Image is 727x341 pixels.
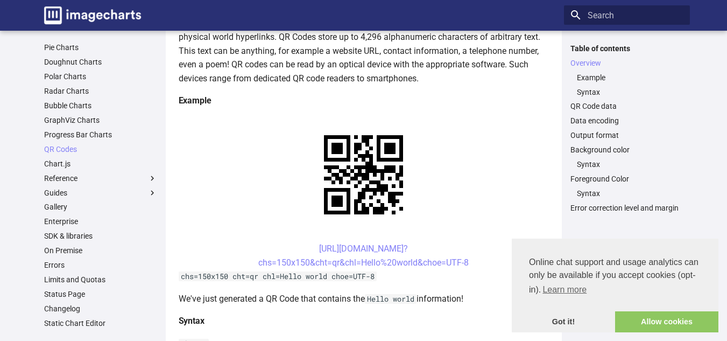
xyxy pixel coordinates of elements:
a: Foreground Color [570,174,683,184]
a: Enterprise [44,217,157,226]
a: Progress Bar Charts [44,130,157,140]
a: Data encoding [570,116,683,126]
a: Image-Charts documentation [40,2,145,29]
a: Overview [570,58,683,68]
nav: Overview [570,73,683,97]
a: Syntax [577,189,683,198]
span: Online chat support and usage analytics can only be available if you accept cookies (opt-in). [529,256,701,298]
a: Limits and Quotas [44,275,157,284]
a: Polar Charts [44,72,157,81]
a: Radar Charts [44,86,157,96]
nav: Table of contents [564,44,690,213]
a: Static Chart Editor [44,318,157,328]
code: chs=150x150 cht=qr chl=Hello world choe=UTF-8 [179,272,377,281]
a: SDK & libraries [44,231,157,241]
label: Reference [44,173,157,183]
a: Status Page [44,289,157,299]
a: Background color [570,145,683,155]
h4: Example [179,94,549,108]
code: Hello world [365,294,417,304]
label: Table of contents [564,44,690,53]
nav: Background color [570,159,683,169]
a: On Premise [44,246,157,255]
p: QR codes are a popular type of two-dimensional barcode. They are also known as hardlinks or physi... [179,16,549,85]
a: QR Codes [44,144,157,154]
a: dismiss cookie message [512,311,615,333]
a: Errors [44,260,157,270]
img: chart [305,116,422,233]
a: Error correction level and margin [570,203,683,213]
a: Output format [570,130,683,140]
p: We've just generated a QR Code that contains the information! [179,292,549,306]
a: allow cookies [615,311,718,333]
a: Syntax [577,87,683,97]
a: Pie Charts [44,43,157,52]
a: Example [577,73,683,82]
input: Search [564,5,690,25]
a: learn more about cookies [541,282,588,298]
label: Guides [44,188,157,198]
a: Doughnut Charts [44,57,157,67]
a: Bubble Charts [44,101,157,110]
a: [URL][DOMAIN_NAME]?chs=150x150&cht=qr&chl=Hello%20world&choe=UTF-8 [258,243,469,268]
a: Chart.js [44,159,157,169]
a: QR Code data [570,101,683,111]
nav: Foreground Color [570,189,683,198]
a: Gallery [44,202,157,212]
a: Syntax [577,159,683,169]
img: logo [44,6,141,24]
a: GraphViz Charts [44,115,157,125]
div: cookieconsent [512,239,718,332]
a: Changelog [44,304,157,314]
h4: Syntax [179,314,549,328]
